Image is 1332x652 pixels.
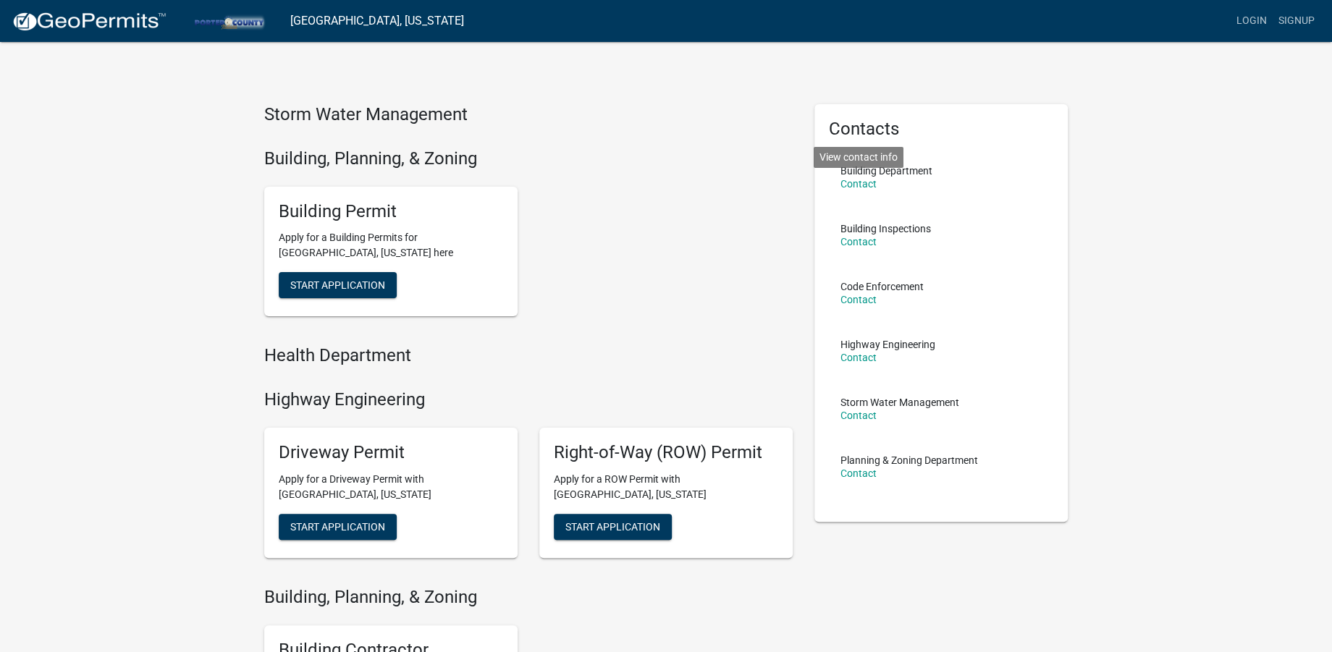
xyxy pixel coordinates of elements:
[840,339,935,350] p: Highway Engineering
[290,520,385,532] span: Start Application
[279,514,397,540] button: Start Application
[1231,7,1273,35] a: Login
[829,119,1053,140] h5: Contacts
[840,166,932,176] p: Building Department
[840,397,959,407] p: Storm Water Management
[279,230,503,261] p: Apply for a Building Permits for [GEOGRAPHIC_DATA], [US_STATE] here
[554,514,672,540] button: Start Application
[554,442,778,463] h5: Right-of-Way (ROW) Permit
[840,281,924,292] p: Code Enforcement
[840,224,931,234] p: Building Inspections
[290,279,385,291] span: Start Application
[565,520,660,532] span: Start Application
[840,410,877,421] a: Contact
[840,294,877,305] a: Contact
[279,442,503,463] h5: Driveway Permit
[264,389,793,410] h4: Highway Engineering
[840,178,877,190] a: Contact
[279,201,503,222] h5: Building Permit
[840,236,877,247] a: Contact
[279,472,503,502] p: Apply for a Driveway Permit with [GEOGRAPHIC_DATA], [US_STATE]
[840,455,978,465] p: Planning & Zoning Department
[264,587,793,608] h4: Building, Planning, & Zoning
[290,9,464,33] a: [GEOGRAPHIC_DATA], [US_STATE]
[1273,7,1320,35] a: Signup
[264,104,793,125] h4: Storm Water Management
[279,272,397,298] button: Start Application
[840,352,877,363] a: Contact
[554,472,778,502] p: Apply for a ROW Permit with [GEOGRAPHIC_DATA], [US_STATE]
[264,148,793,169] h4: Building, Planning, & Zoning
[178,11,279,30] img: Porter County, Indiana
[840,467,877,479] a: Contact
[264,345,793,366] h4: Health Department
